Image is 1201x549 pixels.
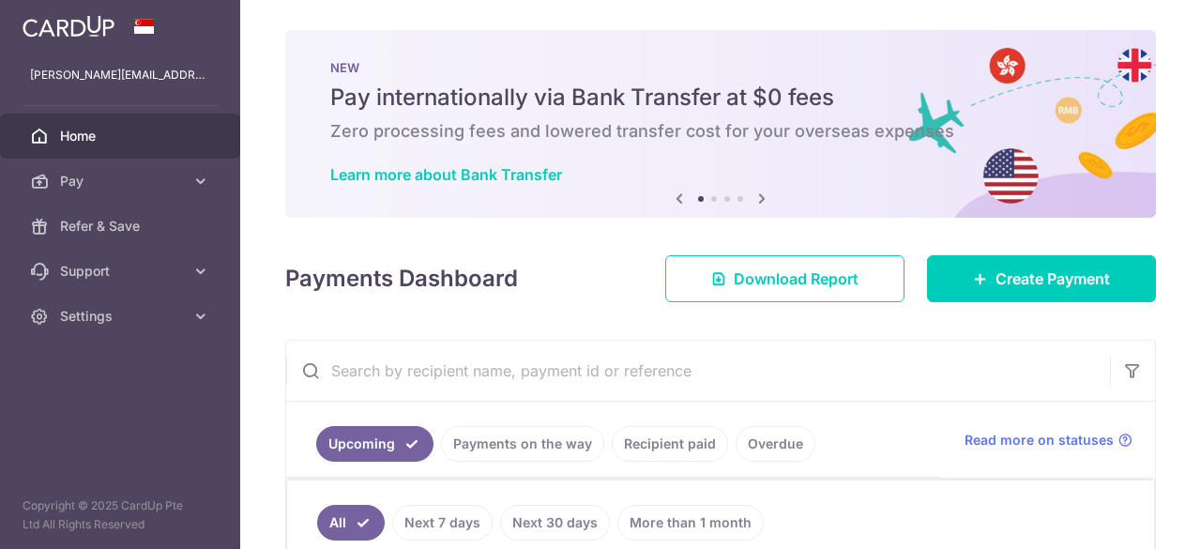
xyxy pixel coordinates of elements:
[965,431,1133,450] a: Read more on statuses
[60,127,184,145] span: Home
[392,505,493,541] a: Next 7 days
[500,505,610,541] a: Next 30 days
[330,165,562,184] a: Learn more about Bank Transfer
[927,255,1156,302] a: Create Payment
[612,426,728,462] a: Recipient paid
[23,15,114,38] img: CardUp
[60,172,184,191] span: Pay
[60,307,184,326] span: Settings
[285,262,518,296] h4: Payments Dashboard
[330,120,1111,143] h6: Zero processing fees and lowered transfer cost for your overseas expenses
[617,505,764,541] a: More than 1 month
[330,83,1111,113] h5: Pay internationally via Bank Transfer at $0 fees
[736,426,815,462] a: Overdue
[285,30,1156,218] img: Bank transfer banner
[996,267,1110,290] span: Create Payment
[665,255,905,302] a: Download Report
[30,66,210,84] p: [PERSON_NAME][EMAIL_ADDRESS][DOMAIN_NAME]
[60,217,184,236] span: Refer & Save
[441,426,604,462] a: Payments on the way
[330,60,1111,75] p: NEW
[60,262,184,281] span: Support
[286,341,1110,401] input: Search by recipient name, payment id or reference
[317,505,385,541] a: All
[965,431,1114,450] span: Read more on statuses
[734,267,859,290] span: Download Report
[316,426,433,462] a: Upcoming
